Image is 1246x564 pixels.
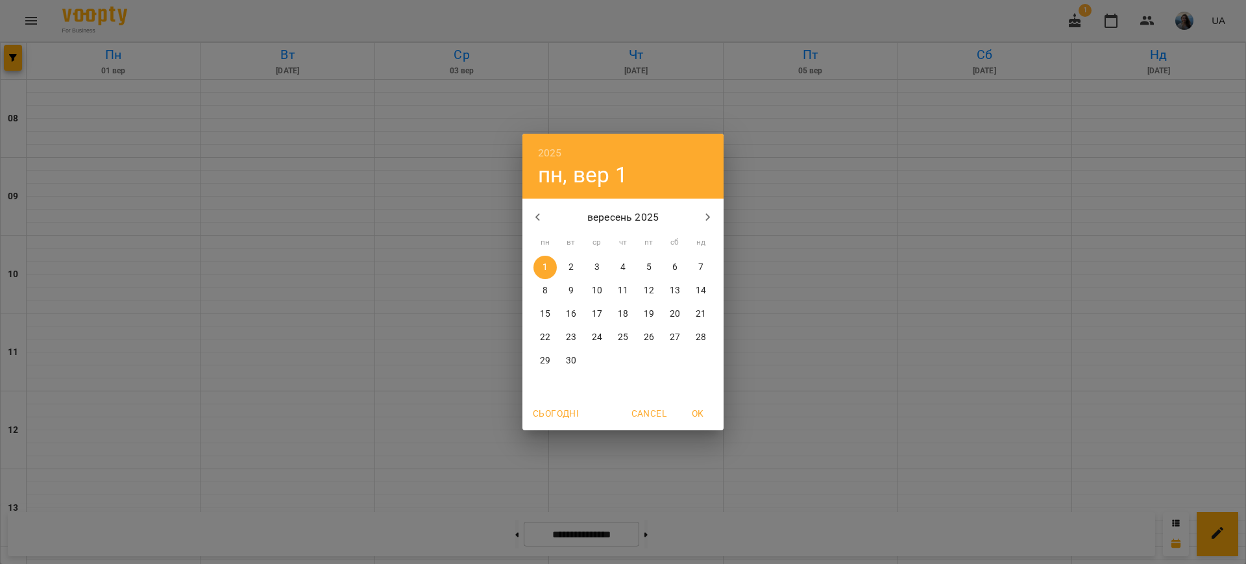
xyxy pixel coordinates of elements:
[533,349,557,373] button: 29
[637,236,661,249] span: пт
[559,236,583,249] span: вт
[663,236,687,249] span: сб
[646,261,652,274] p: 5
[644,308,654,321] p: 19
[568,284,574,297] p: 9
[585,236,609,249] span: ср
[568,261,574,274] p: 2
[540,308,550,321] p: 15
[585,326,609,349] button: 24
[528,402,584,425] button: Сьогодні
[626,402,672,425] button: Cancel
[533,326,557,349] button: 22
[670,308,680,321] p: 20
[533,302,557,326] button: 15
[543,261,548,274] p: 1
[698,261,703,274] p: 7
[540,331,550,344] p: 22
[559,349,583,373] button: 30
[611,326,635,349] button: 25
[592,331,602,344] p: 24
[696,331,706,344] p: 28
[696,284,706,297] p: 14
[533,236,557,249] span: пн
[637,256,661,279] button: 5
[637,279,661,302] button: 12
[637,302,661,326] button: 19
[585,256,609,279] button: 3
[592,284,602,297] p: 10
[566,354,576,367] p: 30
[533,279,557,302] button: 8
[533,256,557,279] button: 1
[618,308,628,321] p: 18
[672,261,678,274] p: 6
[566,308,576,321] p: 16
[611,279,635,302] button: 11
[566,331,576,344] p: 23
[677,402,718,425] button: OK
[663,326,687,349] button: 27
[663,279,687,302] button: 13
[585,302,609,326] button: 17
[611,302,635,326] button: 18
[538,144,562,162] button: 2025
[592,308,602,321] p: 17
[554,210,693,225] p: вересень 2025
[689,256,713,279] button: 7
[689,236,713,249] span: нд
[644,284,654,297] p: 12
[620,261,626,274] p: 4
[682,406,713,421] span: OK
[538,162,628,188] button: пн, вер 1
[559,326,583,349] button: 23
[611,256,635,279] button: 4
[594,261,600,274] p: 3
[689,279,713,302] button: 14
[689,326,713,349] button: 28
[540,354,550,367] p: 29
[559,302,583,326] button: 16
[663,302,687,326] button: 20
[543,284,548,297] p: 8
[689,302,713,326] button: 21
[663,256,687,279] button: 6
[618,284,628,297] p: 11
[670,331,680,344] p: 27
[611,236,635,249] span: чт
[644,331,654,344] p: 26
[637,326,661,349] button: 26
[585,279,609,302] button: 10
[618,331,628,344] p: 25
[670,284,680,297] p: 13
[696,308,706,321] p: 21
[559,279,583,302] button: 9
[559,256,583,279] button: 2
[533,406,579,421] span: Сьогодні
[631,406,666,421] span: Cancel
